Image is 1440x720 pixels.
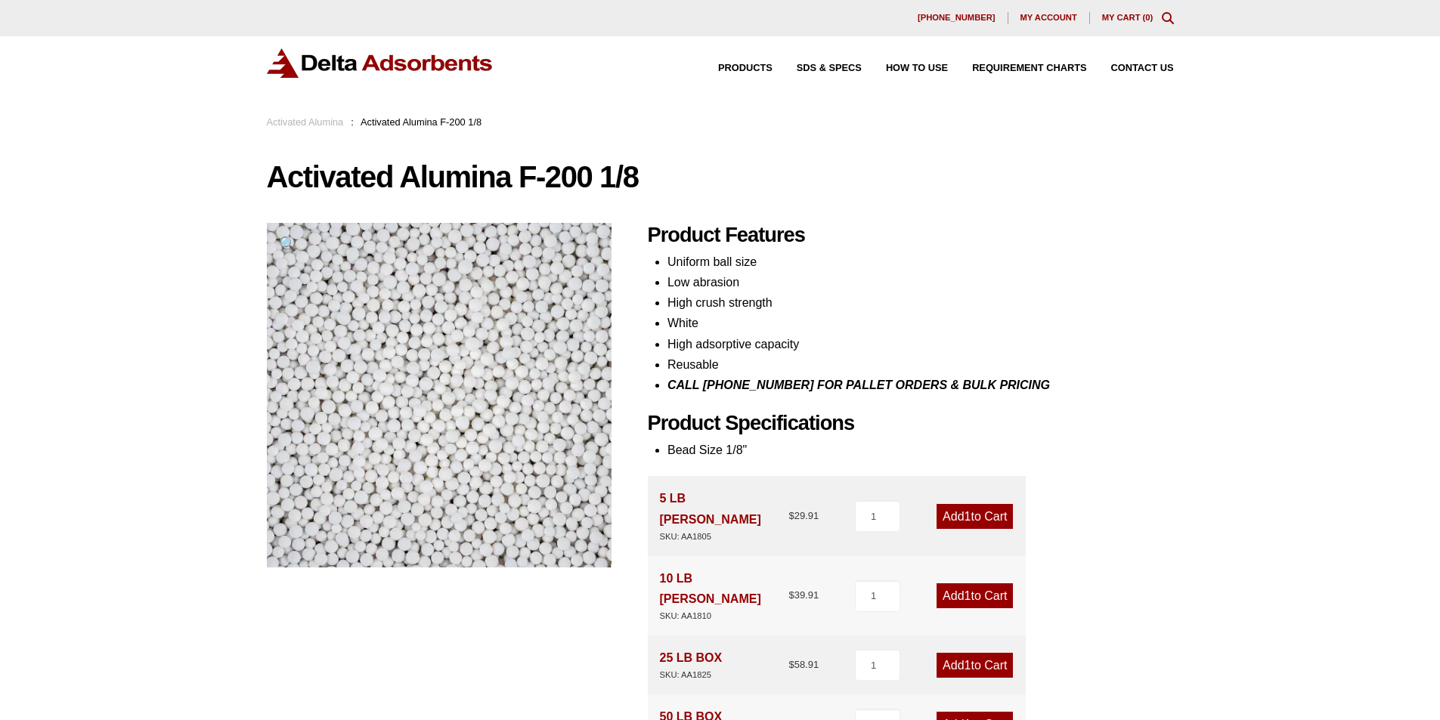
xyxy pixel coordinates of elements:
[267,48,494,78] img: Delta Adsorbents
[788,589,794,601] span: $
[1020,14,1077,22] span: My account
[788,510,819,521] bdi: 29.91
[279,236,296,252] span: 🔍
[667,272,1174,292] li: Low abrasion
[862,63,948,73] a: How to Use
[1111,63,1174,73] span: Contact Us
[1102,13,1154,22] a: My Cart (0)
[918,14,996,22] span: [PHONE_NUMBER]
[788,659,819,670] bdi: 58.91
[906,12,1008,24] a: [PHONE_NUMBER]
[965,589,971,602] span: 1
[660,568,789,623] div: 10 LB [PERSON_NAME]
[788,589,819,601] bdi: 39.91
[667,292,1174,313] li: High crush strength
[667,354,1174,375] li: Reusable
[361,116,482,128] span: Activated Alumina F-200 1/8
[937,583,1013,608] a: Add1to Cart
[648,411,1174,436] h2: Product Specifications
[667,252,1174,272] li: Uniform ball size
[718,63,773,73] span: Products
[667,313,1174,333] li: White
[948,63,1086,73] a: Requirement Charts
[694,63,773,73] a: Products
[797,63,862,73] span: SDS & SPECS
[1008,12,1090,24] a: My account
[972,63,1086,73] span: Requirement Charts
[660,488,789,543] div: 5 LB [PERSON_NAME]
[267,116,344,128] a: Activated Alumina
[667,440,1174,460] li: Bead Size 1/8"
[267,223,308,264] a: View full-screen image gallery
[788,659,794,670] span: $
[351,116,354,128] span: :
[660,647,723,682] div: 25 LB BOX
[788,510,794,521] span: $
[937,504,1013,529] a: Add1to Cart
[937,653,1013,678] a: Add1to Cart
[660,530,789,544] div: SKU: AA1805
[648,223,1174,248] h2: Product Features
[1162,12,1174,24] div: Toggle Modal Content
[1087,63,1174,73] a: Contact Us
[667,334,1174,354] li: High adsorptive capacity
[660,609,789,623] div: SKU: AA1810
[660,668,723,682] div: SKU: AA1825
[965,659,971,672] span: 1
[667,379,1050,391] i: CALL [PHONE_NUMBER] FOR PALLET ORDERS & BULK PRICING
[773,63,862,73] a: SDS & SPECS
[267,161,1174,193] h1: Activated Alumina F-200 1/8
[965,510,971,523] span: 1
[1145,13,1150,22] span: 0
[886,63,948,73] span: How to Use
